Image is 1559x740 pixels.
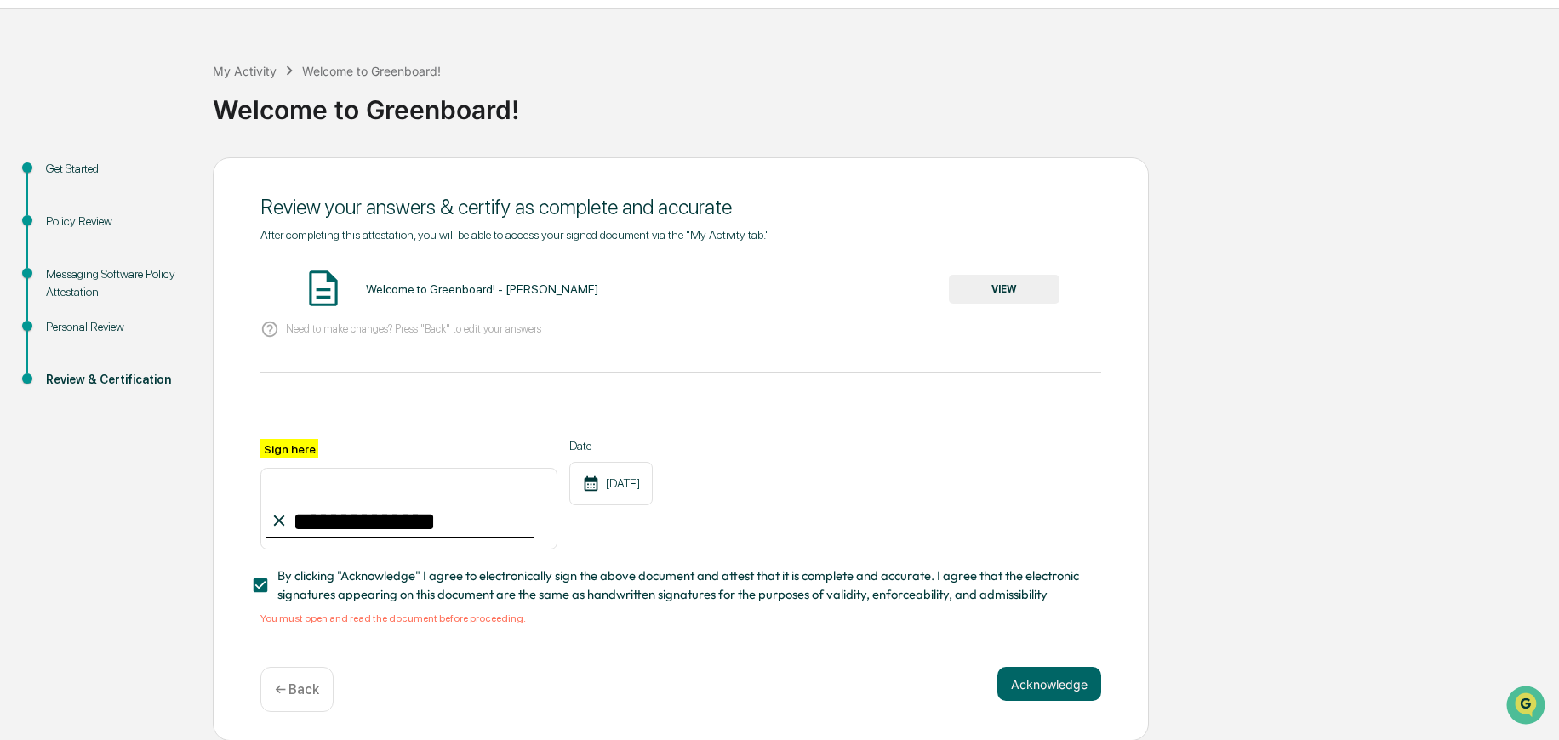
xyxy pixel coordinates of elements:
button: VIEW [949,275,1059,304]
div: Welcome to Greenboard! [302,64,441,78]
div: You must open and read the document before proceeding. [260,612,1101,624]
div: [DATE] [569,462,653,505]
div: 🔎 [17,248,31,262]
div: Review your answers & certify as complete and accurate [260,195,1101,219]
img: Document Icon [302,267,345,310]
button: Start new chat [289,135,310,156]
span: By clicking "Acknowledge" I agree to electronically sign the above document and attest that it is... [277,566,1088,605]
div: Policy Review [46,213,186,231]
div: Start new chat [58,130,279,147]
div: We're available if you need us! [58,147,215,161]
p: ← Back [275,681,319,697]
a: Powered byPylon [120,287,206,301]
span: Data Lookup [34,247,107,264]
span: After completing this attestation, you will be able to access your signed document via the "My Ac... [260,228,769,242]
p: How can we help? [17,36,310,63]
label: Sign here [260,439,318,458]
div: Welcome to Greenboard! [213,81,1550,125]
div: Review & Certification [46,371,186,389]
span: Pylon [169,288,206,301]
iframe: Open customer support [1505,684,1550,730]
a: 🔎Data Lookup [10,240,114,270]
div: My Activity [213,64,277,78]
div: Messaging Software Policy Attestation [46,265,186,301]
div: 🖐️ [17,216,31,230]
button: Acknowledge [997,667,1101,701]
span: Preclearance [34,214,110,231]
a: 🗄️Attestations [117,208,218,238]
div: Personal Review [46,318,186,336]
img: 1746055101610-c473b297-6a78-478c-a979-82029cc54cd1 [17,130,48,161]
div: Get Started [46,160,186,178]
span: Attestations [140,214,211,231]
div: 🗄️ [123,216,137,230]
p: Need to make changes? Press "Back" to edit your answers [286,322,541,335]
label: Date [569,439,653,453]
div: Welcome to Greenboard! - [PERSON_NAME] [366,282,598,296]
a: 🖐️Preclearance [10,208,117,238]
